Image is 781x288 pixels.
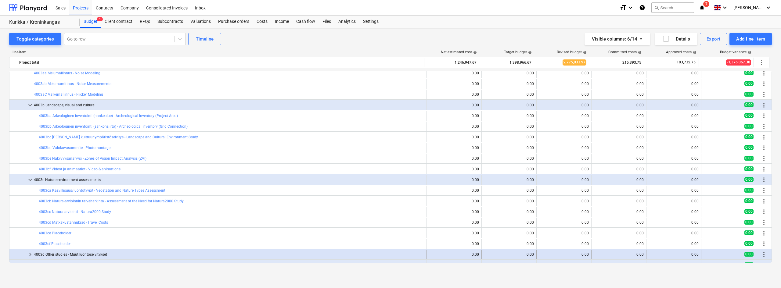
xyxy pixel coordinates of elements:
[594,103,644,107] div: 0.00
[649,92,699,97] div: 0.00
[707,35,721,43] div: Export
[429,178,479,182] div: 0.00
[760,80,768,87] span: More actions
[429,156,479,161] div: 0.00
[649,188,699,193] div: 0.00
[747,51,751,54] span: help
[429,188,479,193] div: 0.00
[539,231,589,235] div: 0.00
[27,251,34,258] span: keyboard_arrow_right
[80,16,101,28] a: Budget1
[484,252,534,257] div: 0.00
[744,241,754,246] span: 0.00
[736,35,765,43] div: Add line-item
[34,260,424,270] div: 4004 Wind Farm Layout/Civil Design
[271,16,293,28] div: Income
[539,146,589,150] div: 0.00
[760,240,768,247] span: More actions
[744,81,754,86] span: 0.00
[760,219,768,226] span: More actions
[34,92,103,97] a: 4003aC Välkemallinnus - Flicker Modeling
[539,103,589,107] div: 0.00
[654,5,659,10] span: search
[484,156,534,161] div: 0.00
[649,135,699,139] div: 0.00
[649,82,699,86] div: 0.00
[188,33,221,45] button: Timeline
[429,199,479,203] div: 0.00
[649,146,699,150] div: 0.00
[335,16,359,28] a: Analytics
[16,35,54,43] div: Toggle categories
[699,4,705,11] i: notifications
[39,188,165,193] a: 4003ca Kasvillisuus/luontotyypit - Vegetation and Nature Types Assessment
[34,100,424,110] div: 4003b Landscape, visual and cultural
[539,167,589,171] div: 0.00
[539,220,589,225] div: 0.00
[649,71,699,75] div: 0.00
[39,210,111,214] a: 4003cc Natura-arviointi - Natura2000 Study
[582,51,587,54] span: help
[760,187,768,194] span: More actions
[744,188,754,193] span: 0.00
[9,33,61,45] button: Toggle categories
[760,165,768,173] span: More actions
[39,156,146,161] a: 4003be Näkyvyysanalyysi - Zones of Vision Impact Analysis (ZVI)
[484,178,534,182] div: 0.00
[594,167,644,171] div: 0.00
[39,146,110,150] a: 4003bd Valokuvasommite - Photomontage
[662,35,690,43] div: Details
[539,71,589,75] div: 0.00
[187,16,214,28] a: Valuations
[649,124,699,129] div: 0.00
[744,102,754,107] span: 0.00
[34,250,424,259] div: 4003d Other studies - Muut luontoselvitykset
[649,103,699,107] div: 0.00
[729,33,772,45] button: Add line-item
[484,82,534,86] div: 0.00
[39,220,108,225] a: 4003cd Matkakustannukset - Travel Costs
[429,167,479,171] div: 0.00
[19,58,422,67] div: Project total
[744,145,754,150] span: 0.00
[27,176,34,183] span: keyboard_arrow_down
[101,16,136,28] a: Client contract
[293,16,319,28] div: Cash flow
[744,124,754,129] span: 0.00
[429,124,479,129] div: 0.00
[744,262,754,267] span: 0.00
[760,208,768,215] span: More actions
[594,252,644,257] div: 0.00
[34,71,100,75] a: 4003aa Melumallinnus - Noise Modeling
[39,167,121,171] a: 4003bf Videot ja animaatiot - Video & animations
[39,135,198,139] a: 4003bc [PERSON_NAME] kulttuuriympäristöselvitys - Landscape and Cultural Environment Study
[666,50,696,54] div: Approved costs
[760,229,768,237] span: More actions
[760,112,768,119] span: More actions
[27,261,34,269] span: keyboard_arrow_right
[594,92,644,97] div: 0.00
[637,51,642,54] span: help
[484,167,534,171] div: 0.00
[760,251,768,258] span: More actions
[760,144,768,151] span: More actions
[196,35,214,43] div: Timeline
[539,114,589,118] div: 0.00
[726,59,751,65] span: -1,376,067.30
[594,231,644,235] div: 0.00
[594,71,644,75] div: 0.00
[504,50,532,54] div: Target budget
[484,71,534,75] div: 0.00
[154,16,187,28] div: Subcontracts
[750,259,781,288] iframe: Chat Widget
[594,114,644,118] div: 0.00
[594,220,644,225] div: 0.00
[214,16,253,28] a: Purchase orders
[429,220,479,225] div: 0.00
[539,156,589,161] div: 0.00
[539,135,589,139] div: 0.00
[692,51,696,54] span: help
[744,113,754,118] span: 0.00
